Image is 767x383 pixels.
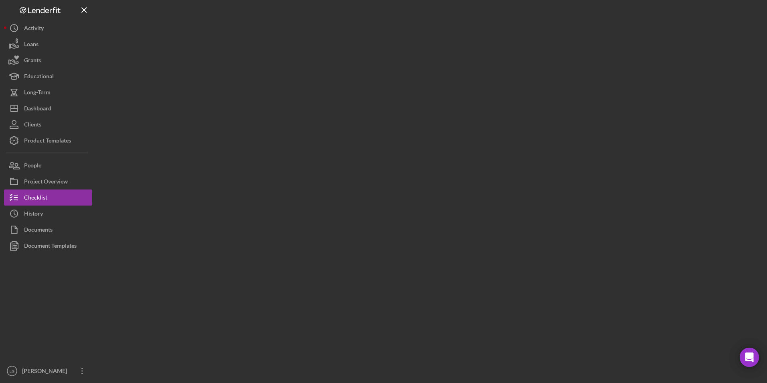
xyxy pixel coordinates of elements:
div: Checklist [24,189,47,208]
div: Activity [24,20,44,38]
button: Documents [4,222,92,238]
div: People [24,157,41,175]
div: Long-Term [24,84,51,102]
div: Grants [24,52,41,70]
button: Checklist [4,189,92,206]
button: People [4,157,92,173]
button: Dashboard [4,100,92,116]
button: LG[PERSON_NAME] [4,363,92,379]
button: History [4,206,92,222]
div: Product Templates [24,132,71,151]
div: Clients [24,116,41,134]
button: Educational [4,68,92,84]
div: Dashboard [24,100,51,118]
div: Open Intercom Messenger [740,348,759,367]
div: History [24,206,43,224]
button: Loans [4,36,92,52]
div: Document Templates [24,238,77,256]
div: Documents [24,222,53,240]
button: Document Templates [4,238,92,254]
button: Long-Term [4,84,92,100]
button: Project Overview [4,173,92,189]
text: LG [10,369,15,373]
div: Project Overview [24,173,68,191]
button: Product Templates [4,132,92,149]
div: Loans [24,36,39,54]
div: [PERSON_NAME] [20,363,72,381]
button: Activity [4,20,92,36]
div: Educational [24,68,54,86]
button: Grants [4,52,92,68]
button: Clients [4,116,92,132]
